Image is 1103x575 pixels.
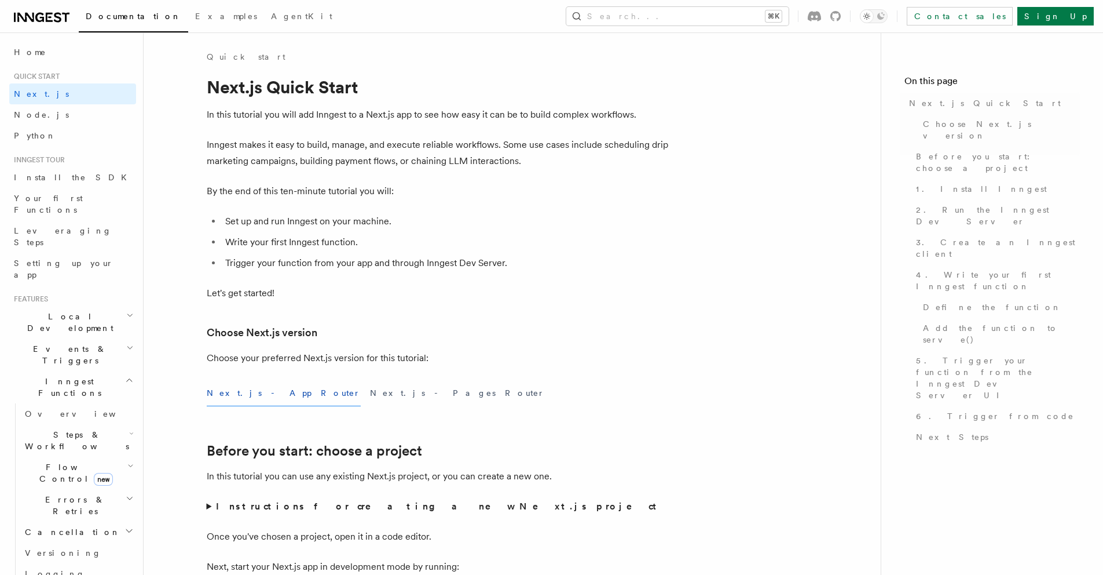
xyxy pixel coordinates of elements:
[923,301,1061,313] span: Define the function
[860,9,888,23] button: Toggle dark mode
[9,311,126,334] span: Local Development
[9,155,65,165] span: Inngest tour
[207,285,670,301] p: Let's get started!
[911,179,1080,199] a: 1. Install Inngest
[25,548,101,558] span: Versioning
[14,89,69,99] span: Next.js
[916,236,1080,260] span: 3. Create an Inngest client
[916,183,1047,195] span: 1. Install Inngest
[907,7,1013,26] a: Contact sales
[909,97,1061,109] span: Next.js Quick Start
[79,3,188,32] a: Documentation
[222,255,670,271] li: Trigger your function from your app and through Inngest Dev Server.
[94,473,113,486] span: new
[14,46,46,58] span: Home
[916,410,1074,422] span: 6. Trigger from code
[911,264,1080,297] a: 4. Write your first Inngest function
[923,322,1080,345] span: Add the function to serve()
[271,12,332,21] span: AgentKit
[9,104,136,125] a: Node.js
[566,7,789,26] button: Search...⌘K
[911,406,1080,427] a: 6. Trigger from code
[207,498,670,515] summary: Instructions for creating a new Next.js project
[14,173,134,182] span: Install the SDK
[20,522,136,543] button: Cancellation
[195,12,257,21] span: Examples
[9,376,125,399] span: Inngest Functions
[14,259,113,279] span: Setting up your app
[207,559,670,575] p: Next, start your Next.js app in development mode by running:
[264,3,339,31] a: AgentKit
[20,526,120,538] span: Cancellation
[370,380,545,406] button: Next.js - Pages Router
[911,146,1080,179] a: Before you start: choose a project
[918,114,1080,146] a: Choose Next.js version
[207,183,670,199] p: By the end of this ten-minute tutorial you will:
[9,72,60,81] span: Quick start
[911,199,1080,232] a: 2. Run the Inngest Dev Server
[207,350,670,366] p: Choose your preferred Next.js version for this tutorial:
[904,93,1080,114] a: Next.js Quick Start
[207,380,361,406] button: Next.js - App Router
[9,83,136,104] a: Next.js
[216,501,661,512] strong: Instructions for creating a new Next.js project
[20,489,136,522] button: Errors & Retries
[9,371,136,403] button: Inngest Functions
[911,427,1080,447] a: Next Steps
[9,42,136,63] a: Home
[9,339,136,371] button: Events & Triggers
[14,131,56,140] span: Python
[923,118,1080,141] span: Choose Next.js version
[20,403,136,424] a: Overview
[222,234,670,250] li: Write your first Inngest function.
[188,3,264,31] a: Examples
[86,12,181,21] span: Documentation
[207,51,285,63] a: Quick start
[916,355,1080,401] span: 5. Trigger your function from the Inngest Dev Server UI
[20,543,136,563] a: Versioning
[207,77,670,97] h1: Next.js Quick Start
[207,325,317,341] a: Choose Next.js version
[9,167,136,188] a: Install the SDK
[916,151,1080,174] span: Before you start: choose a project
[9,306,136,339] button: Local Development
[207,137,670,169] p: Inngest makes it easy to build, manage, and execute reliable workflows. Some use cases include sc...
[20,494,126,517] span: Errors & Retries
[918,297,1080,318] a: Define the function
[9,294,48,304] span: Features
[14,194,83,214] span: Your first Functions
[9,343,126,366] span: Events & Triggers
[904,74,1080,93] h4: On this page
[14,226,112,247] span: Leveraging Steps
[9,188,136,220] a: Your first Functions
[918,318,1080,350] a: Add the function to serve()
[911,350,1080,406] a: 5. Trigger your function from the Inngest Dev Server UI
[207,443,422,459] a: Before you start: choose a project
[20,429,129,452] span: Steps & Workflows
[911,232,1080,264] a: 3. Create an Inngest client
[9,125,136,146] a: Python
[25,409,144,418] span: Overview
[207,107,670,123] p: In this tutorial you will add Inngest to a Next.js app to see how easy it can be to build complex...
[9,220,136,253] a: Leveraging Steps
[916,204,1080,227] span: 2. Run the Inngest Dev Server
[916,431,988,443] span: Next Steps
[765,10,782,22] kbd: ⌘K
[1017,7,1094,26] a: Sign Up
[916,269,1080,292] span: 4. Write your first Inngest function
[207,529,670,545] p: Once you've chosen a project, open it in a code editor.
[20,457,136,489] button: Flow Controlnew
[20,424,136,457] button: Steps & Workflows
[9,253,136,285] a: Setting up your app
[222,213,670,230] li: Set up and run Inngest on your machine.
[14,110,69,119] span: Node.js
[207,468,670,485] p: In this tutorial you can use any existing Next.js project, or you can create a new one.
[20,461,127,485] span: Flow Control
